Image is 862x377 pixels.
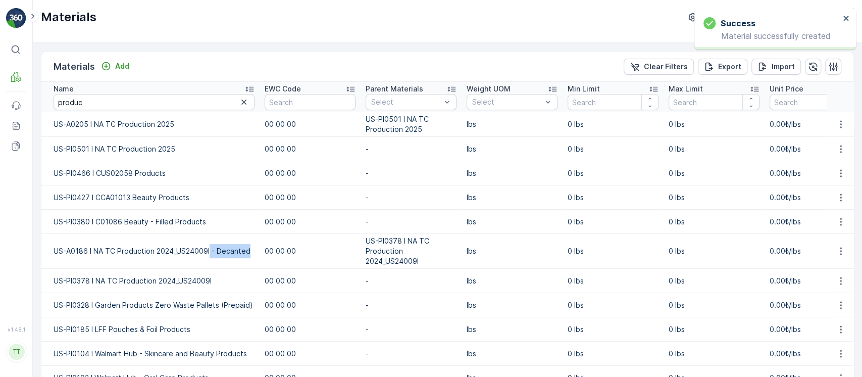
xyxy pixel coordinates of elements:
[568,144,658,154] p: 0 lbs
[462,112,563,137] td: lbs
[770,325,801,334] span: 0.00₺/lbs
[260,293,361,317] td: 00 00 00
[9,344,25,360] div: TT
[462,210,563,234] td: lbs
[770,349,801,358] span: 0.00₺/lbs
[770,247,801,255] span: 0.00₺/lbs
[41,161,260,185] td: US-PI0466 I CUS02058 Products
[669,349,759,359] p: 0 lbs
[770,169,801,177] span: 0.00₺/lbs
[568,217,658,227] p: 0 lbs
[669,94,759,110] input: Search
[462,342,563,366] td: lbs
[6,335,26,369] button: TT
[772,62,795,72] p: Import
[462,269,563,293] td: lbs
[260,185,361,210] td: 00 00 00
[770,301,801,309] span: 0.00₺/lbs
[366,300,457,310] p: -
[669,276,759,286] p: 0 lbs
[97,60,133,72] button: Add
[260,269,361,293] td: 00 00 00
[6,8,26,28] img: logo
[41,342,260,366] td: US-PI0104 I Walmart Hub - Skincare and Beauty Products
[366,114,457,134] p: US-PI0501 I NA TC Production 2025
[41,234,260,269] td: US-A0186 I NA TC Production 2024_US24009I - Decanted
[41,9,96,25] p: Materials
[260,161,361,185] td: 00 00 00
[41,317,260,342] td: US-PI0185 I LFF Pouches & Foil Products
[751,59,801,75] button: Import
[568,94,658,110] input: Search
[260,210,361,234] td: 00 00 00
[41,185,260,210] td: US-PI0427 I CCA01013 Beauty Products
[698,59,747,75] button: Export
[462,137,563,161] td: lbs
[718,62,741,72] p: Export
[669,217,759,227] p: 0 lbs
[260,234,361,269] td: 00 00 00
[41,137,260,161] td: US-PI0501 I NA TC Production 2025
[770,145,801,153] span: 0.00₺/lbs
[366,84,423,94] p: Parent Materials
[115,61,129,71] p: Add
[265,94,356,110] input: Search
[669,144,759,154] p: 0 lbs
[260,342,361,366] td: 00 00 00
[260,137,361,161] td: 00 00 00
[366,236,457,266] p: US-PI0378 I NA TC Production 2024_US24009I
[260,317,361,342] td: 00 00 00
[366,193,457,203] p: -
[669,300,759,310] p: 0 lbs
[568,246,658,256] p: 0 lbs
[770,84,803,94] p: Unit Price
[568,193,658,203] p: 0 lbs
[669,84,703,94] p: Max Limit
[770,120,801,128] span: 0.00₺/lbs
[568,349,658,359] p: 0 lbs
[770,276,801,285] span: 0.00₺/lbs
[568,324,658,335] p: 0 lbs
[568,84,600,94] p: Min Limit
[54,94,255,110] input: Search
[41,269,260,293] td: US-PI0378 I NA TC Production 2024_US24009I
[462,293,563,317] td: lbs
[265,84,301,94] p: EWC Code
[41,112,260,137] td: US-A0205 I NA TC Production 2025
[462,161,563,185] td: lbs
[260,112,361,137] td: 00 00 00
[41,210,260,234] td: US-PI0380 I C01086 Beauty - Filled Products
[843,14,850,24] button: close
[6,326,26,333] span: v 1.48.1
[472,97,542,107] p: Select
[54,60,95,74] p: Materials
[624,59,694,75] button: Clear Filters
[366,217,457,227] p: -
[366,324,457,335] p: -
[366,168,457,178] p: -
[669,168,759,178] p: 0 lbs
[366,349,457,359] p: -
[568,119,658,129] p: 0 lbs
[462,234,563,269] td: lbs
[568,276,658,286] p: 0 lbs
[41,293,260,317] td: US-PI0328 I Garden Products Zero Waste Pallets (Prepaid)
[669,193,759,203] p: 0 lbs
[54,84,74,94] p: Name
[371,97,441,107] p: Select
[366,276,457,286] p: -
[721,17,755,29] h3: Success
[669,246,759,256] p: 0 lbs
[568,300,658,310] p: 0 lbs
[467,84,511,94] p: Weight UOM
[703,31,840,40] p: Material successfully created
[366,144,457,154] p: -
[568,168,658,178] p: 0 lbs
[669,119,759,129] p: 0 lbs
[770,217,801,226] span: 0.00₺/lbs
[669,324,759,335] p: 0 lbs
[770,94,860,110] input: Search
[644,62,688,72] p: Clear Filters
[462,317,563,342] td: lbs
[770,193,801,202] span: 0.00₺/lbs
